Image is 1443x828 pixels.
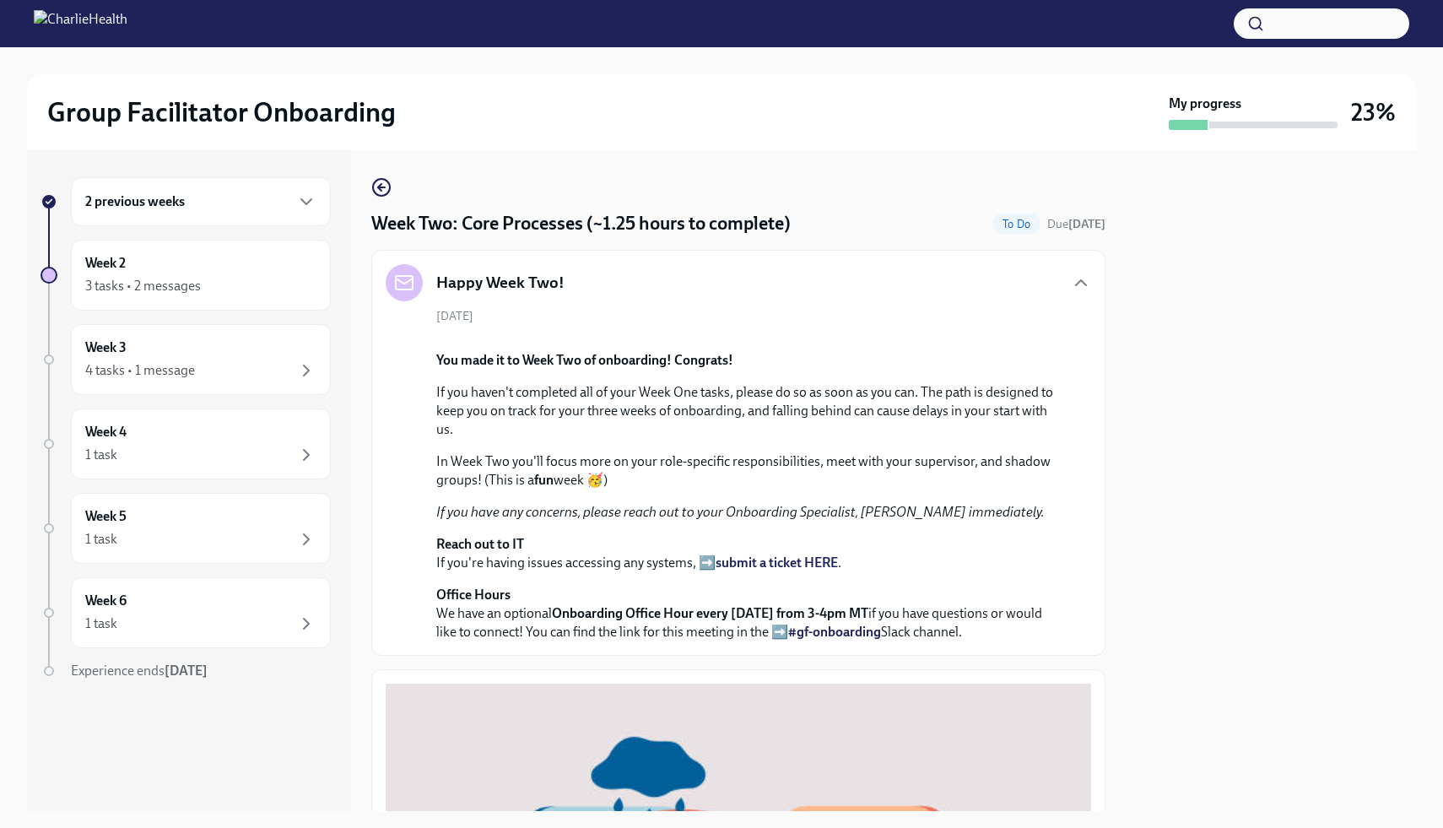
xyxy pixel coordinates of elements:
[47,95,396,129] h2: Group Facilitator Onboarding
[436,452,1064,490] p: In Week Two you'll focus more on your role-specific responsibilities, meet with your supervisor, ...
[436,586,1064,641] p: We have an optional if you have questions or would like to connect! You can find the link for thi...
[85,592,127,610] h6: Week 6
[534,472,554,488] strong: fun
[1351,97,1396,127] h3: 23%
[992,218,1040,230] span: To Do
[1169,95,1241,113] strong: My progress
[436,352,733,368] strong: You made it to Week Two of onboarding! Congrats!
[1047,216,1105,232] span: September 8th, 2025 09:00
[85,423,127,441] h6: Week 4
[85,361,195,380] div: 4 tasks • 1 message
[165,663,208,679] strong: [DATE]
[436,383,1064,439] p: If you haven't completed all of your Week One tasks, please do so as soon as you can. The path is...
[85,338,127,357] h6: Week 3
[41,493,331,564] a: Week 51 task
[85,446,117,464] div: 1 task
[371,211,791,236] h4: Week Two: Core Processes (~1.25 hours to complete)
[436,535,1064,572] p: If you're having issues accessing any systems, ➡️ .
[85,614,117,633] div: 1 task
[1068,217,1105,231] strong: [DATE]
[71,177,331,226] div: 2 previous weeks
[85,192,185,211] h6: 2 previous weeks
[41,324,331,395] a: Week 34 tasks • 1 message
[41,409,331,479] a: Week 41 task
[436,272,565,294] h5: Happy Week Two!
[71,663,208,679] span: Experience ends
[85,254,126,273] h6: Week 2
[41,240,331,311] a: Week 23 tasks • 2 messages
[41,577,331,648] a: Week 61 task
[85,277,201,295] div: 3 tasks • 2 messages
[85,507,127,526] h6: Week 5
[716,555,838,571] a: submit a ticket HERE
[436,308,473,324] span: [DATE]
[788,624,881,640] a: #gf-onboarding
[1047,217,1105,231] span: Due
[436,587,511,603] strong: Office Hours
[34,10,127,37] img: CharlieHealth
[85,530,117,549] div: 1 task
[436,536,524,552] strong: Reach out to IT
[552,605,868,621] strong: Onboarding Office Hour every [DATE] from 3-4pm MT
[436,504,1045,520] em: If you have any concerns, please reach out to your Onboarding Specialist, [PERSON_NAME] immediately.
